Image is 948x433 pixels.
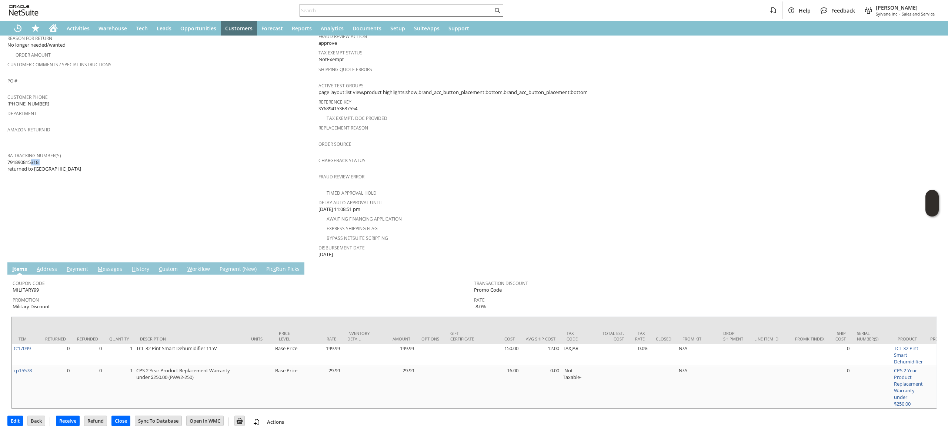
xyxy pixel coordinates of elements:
input: Open In WMC [187,416,223,426]
div: Refunded [77,336,98,342]
div: From Kit [682,336,712,342]
div: Price Level [279,330,296,342]
td: 0 [71,366,104,408]
div: Total Est. Cost [594,330,624,342]
span: k [273,265,276,272]
div: Tax Rate [635,330,645,342]
a: TCL 32 Pint Smart Dehumidifier [894,345,923,365]
a: RA Tracking Number(s) [7,152,61,159]
a: Unrolled view on [927,264,936,273]
a: Payment (New) [218,265,258,273]
svg: logo [9,5,39,16]
span: Military Discount [13,303,50,310]
a: Leads [152,21,176,36]
a: Customer Comments / Special Instructions [7,61,111,68]
a: Forecast [257,21,287,36]
span: Leads [157,25,171,32]
td: TAXJAR [561,344,589,366]
td: 1 [104,344,134,366]
a: Transaction Discount [474,280,528,286]
div: Gift Certificate [450,330,474,342]
a: Recent Records [9,21,27,36]
a: Analytics [316,21,348,36]
td: 1 [104,366,134,408]
span: SY6894153F87554 [318,105,357,112]
input: Sync To Database [135,416,181,426]
a: Order Source [318,141,351,147]
td: 0.00 [520,366,561,408]
a: Payment [65,265,90,273]
a: Department [7,110,37,117]
span: Opportunities [180,25,216,32]
a: Disbursement Date [318,245,365,251]
a: Express Shipping Flag [327,225,378,232]
a: Delay Auto-Approval Until [318,199,383,206]
input: Print [235,416,244,426]
td: 199.99 [375,344,416,366]
a: Setup [386,21,410,36]
input: Receive [56,416,79,426]
span: [PERSON_NAME] [876,4,935,11]
td: 0 [40,344,71,366]
div: Avg Ship Cost [526,336,555,342]
span: Documents [353,25,381,32]
a: Replacement reason [318,125,368,131]
a: Fraud Review Action [318,33,367,40]
img: Print [235,416,244,425]
a: History [130,265,151,273]
span: - [899,11,900,17]
span: I [12,265,14,272]
a: Coupon Code [13,280,45,286]
span: Support [448,25,469,32]
a: Tax Exempt Status [318,50,363,56]
span: SuiteApps [414,25,440,32]
a: tc17099 [14,345,31,352]
a: Custom [157,265,180,273]
a: Workflow [186,265,212,273]
td: Base Price [273,344,301,366]
svg: Shortcuts [31,24,40,33]
span: NotExempt [318,56,344,63]
a: SuiteApps [410,21,444,36]
input: Search [300,6,493,15]
span: Feedback [831,7,855,14]
td: 0.0% [630,344,650,366]
a: Tech [131,21,152,36]
span: Promo Code [474,286,502,293]
td: 199.99 [301,344,342,366]
span: P [67,265,70,272]
a: Bypass NetSuite Scripting [327,235,388,241]
a: Chargeback Status [318,157,365,164]
a: Messages [96,265,124,273]
span: y [226,265,228,272]
div: Inventory Detail [347,330,370,342]
td: 0 [40,366,71,408]
span: [PHONE_NUMBER] [7,100,49,107]
span: Activities [67,25,90,32]
input: Close [112,416,130,426]
div: Quantity [109,336,129,342]
div: Description [140,336,240,342]
div: Product [898,336,919,342]
div: Shortcuts [27,21,44,36]
span: Tech [136,25,148,32]
span: 791890815318 returned to [GEOGRAPHIC_DATA] [7,159,81,172]
div: fromkitindex [795,336,824,342]
a: Active Test Groups [318,83,364,89]
a: Fraud Review Error [318,174,364,180]
a: Opportunities [176,21,221,36]
span: Analytics [321,25,344,32]
a: cp15578 [14,367,32,374]
div: Returned [45,336,66,342]
a: Activities [62,21,94,36]
a: Reference Key [318,99,351,105]
span: [DATE] 11:08:51 pm [318,206,360,213]
td: TCL 32 Pint Smart Dehumidifier 115V [134,344,246,366]
a: Order Amount [16,52,51,58]
a: Promotion [13,297,39,303]
a: PickRun Picks [264,265,301,273]
td: -Not Taxable- [561,366,589,408]
span: Help [799,7,811,14]
span: Setup [390,25,405,32]
a: Amazon Return ID [7,127,50,133]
